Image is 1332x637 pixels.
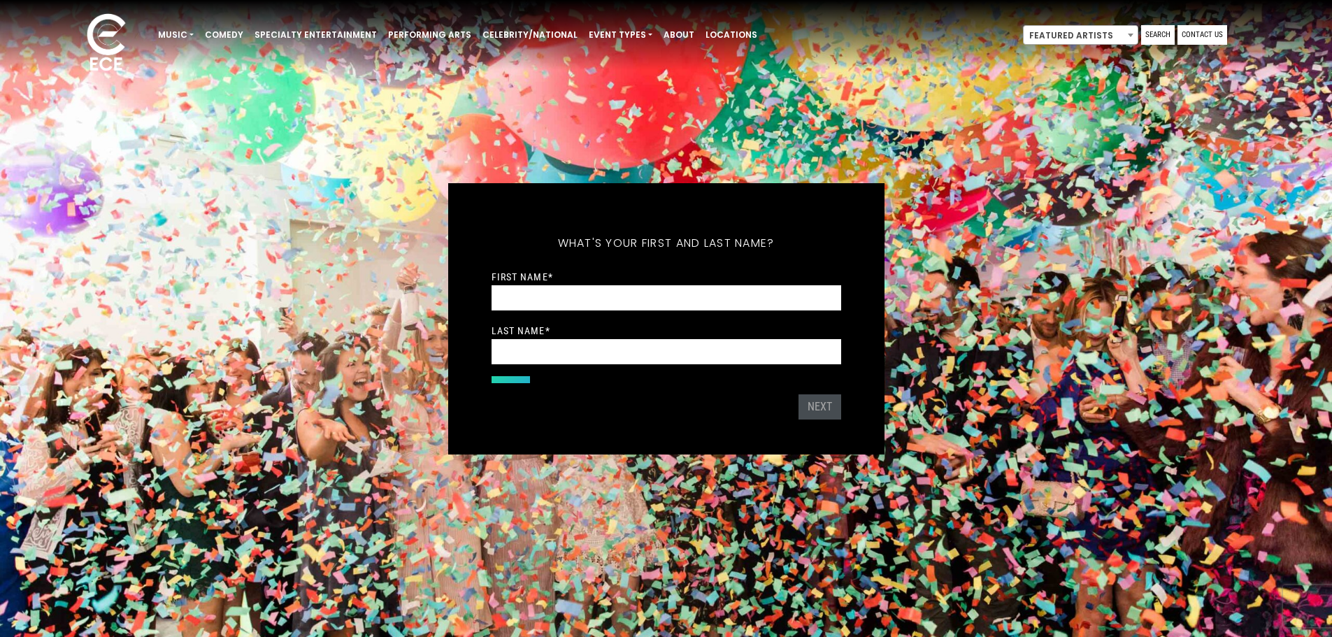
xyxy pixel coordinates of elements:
[1141,25,1175,45] a: Search
[492,218,841,269] h5: What's your first and last name?
[477,23,583,47] a: Celebrity/National
[1177,25,1227,45] a: Contact Us
[583,23,658,47] a: Event Types
[71,10,141,78] img: ece_new_logo_whitev2-1.png
[700,23,763,47] a: Locations
[152,23,199,47] a: Music
[1024,26,1138,45] span: Featured Artists
[1023,25,1138,45] span: Featured Artists
[492,324,550,337] label: Last Name
[199,23,249,47] a: Comedy
[492,271,553,283] label: First Name
[658,23,700,47] a: About
[249,23,382,47] a: Specialty Entertainment
[382,23,477,47] a: Performing Arts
